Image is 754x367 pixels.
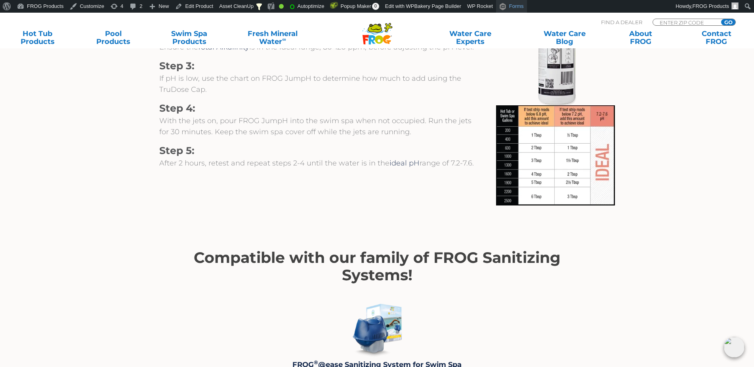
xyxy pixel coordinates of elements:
[347,300,407,359] img: FROG @ease for Swim Spas
[279,4,284,9] div: Good
[236,30,309,46] a: Fresh MineralWater∞
[693,3,729,9] span: FROG Products
[159,144,476,158] h3: Step 5:
[372,3,379,10] span: 0
[159,158,476,169] p: After 2 hours, retest and repeat steps 2-4 until the water is in the range of 7.2-7.6.
[160,30,219,46] a: Swim SpaProducts
[601,19,642,26] p: Find A Dealer
[314,359,318,365] sup: ®
[611,30,670,46] a: AboutFROG
[8,30,67,46] a: Hot TubProducts
[159,59,476,73] h3: Step 3:
[724,337,744,357] img: openIcon
[687,30,746,46] a: ContactFROG
[159,249,595,284] h2: Compatible with our family of FROG Sanitizing Systems!
[496,105,615,205] img: JumpH_Chart
[659,19,712,26] input: Zip Code Form
[721,19,735,25] input: GO
[159,115,476,137] p: With the jets on, pour FROG JumpH into the swim spa when not occupied. Run the jets for 30 minute...
[159,101,476,115] h3: Step 4:
[535,30,594,46] a: Water CareBlog
[389,159,420,167] a: ideal pH
[84,30,143,46] a: PoolProducts
[159,73,476,95] p: If pH is low, use the chart on FROG JumpH to determine how much to add using the TruDose Cap.
[282,36,286,42] sup: ∞
[422,30,518,46] a: Water CareExperts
